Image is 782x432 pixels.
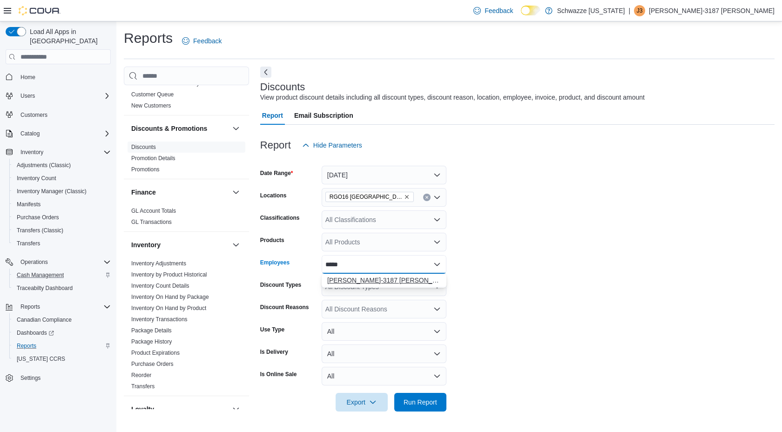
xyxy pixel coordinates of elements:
a: Product Expirations [131,350,180,356]
a: Dashboards [9,326,115,339]
h3: Report [260,140,291,151]
button: Open list of options [433,216,441,223]
span: Promotion Details [131,155,175,162]
button: Export [336,393,388,412]
a: Inventory On Hand by Product [131,305,206,311]
span: Load All Apps in [GEOGRAPHIC_DATA] [26,27,111,46]
button: Inventory Count [9,172,115,185]
button: Adjustments (Classic) [9,159,115,172]
span: Dashboards [13,327,111,338]
a: Transfers [13,238,44,249]
span: Inventory [17,147,111,158]
a: Transfers (Classic) [13,225,67,236]
div: View product discount details including all discount types, discount reason, location, employee, ... [260,93,645,102]
span: Report [262,106,283,125]
button: Loyalty [131,405,229,414]
button: Users [2,89,115,102]
span: [US_STATE] CCRS [17,355,65,363]
button: Catalog [17,128,43,139]
span: [PERSON_NAME]-3187 [PERSON_NAME] [327,276,441,285]
a: Purchase Orders [13,212,63,223]
span: Home [20,74,35,81]
label: Products [260,236,284,244]
button: Operations [2,256,115,269]
h3: Inventory [131,240,161,250]
span: Inventory Count [13,173,111,184]
span: Reports [20,303,40,310]
span: Transfers [131,383,155,390]
label: Use Type [260,326,284,333]
a: Reports [13,340,40,351]
span: Dashboards [17,329,54,337]
a: Canadian Compliance [13,314,75,325]
span: GL Account Totals [131,207,176,215]
span: Hide Parameters [313,141,362,150]
button: Open list of options [433,194,441,201]
label: Discount Types [260,281,301,289]
button: Customers [2,108,115,121]
span: GL Transactions [131,218,172,226]
a: GL Transactions [131,219,172,225]
label: Is Delivery [260,348,288,356]
h3: Discounts [260,81,305,93]
span: RGO16 [GEOGRAPHIC_DATA] [330,192,402,202]
button: Traceabilty Dashboard [9,282,115,295]
a: Package History [131,338,172,345]
div: Customer [124,55,249,115]
a: Promotions [131,166,160,173]
button: Open list of options [433,238,441,246]
span: Adjustments (Classic) [17,162,71,169]
span: Cash Management [13,270,111,281]
span: Reports [17,301,111,312]
span: Customers [20,111,47,119]
label: Employees [260,259,290,266]
h3: Finance [131,188,156,197]
span: Discounts [131,143,156,151]
span: New Customers [131,102,171,109]
button: Cash Management [9,269,115,282]
a: Reorder [131,372,151,378]
button: Inventory Manager (Classic) [9,185,115,198]
span: Inventory [20,148,43,156]
span: Operations [17,256,111,268]
a: [US_STATE] CCRS [13,353,69,364]
button: Transfers [9,237,115,250]
span: Transfers [17,240,40,247]
a: Cash Management [13,270,67,281]
label: Date Range [260,169,293,177]
a: Inventory Transactions [131,316,188,323]
img: Cova [19,6,61,15]
p: [PERSON_NAME]-3187 [PERSON_NAME] [649,5,775,16]
button: Loyalty [230,404,242,415]
span: Traceabilty Dashboard [17,284,73,292]
div: Jerry-3187 Kilian [634,5,645,16]
a: Inventory On Hand by Package [131,294,209,300]
span: Email Subscription [294,106,353,125]
span: Inventory Manager (Classic) [17,188,87,195]
span: Run Report [404,398,437,407]
label: Discount Reasons [260,304,309,311]
span: Export [341,393,382,412]
span: Users [17,90,111,101]
button: Inventory [2,146,115,159]
button: Reports [9,339,115,352]
button: Reports [17,301,44,312]
span: Catalog [17,128,111,139]
button: Finance [230,187,242,198]
button: Discounts & Promotions [131,124,229,133]
a: Transfers [131,383,155,390]
button: Reports [2,300,115,313]
button: Canadian Compliance [9,313,115,326]
button: Clear input [423,194,431,201]
p: | [628,5,630,16]
span: Operations [20,258,48,266]
button: Finance [131,188,229,197]
span: Inventory Transactions [131,316,188,323]
button: Users [17,90,39,101]
a: Traceabilty Dashboard [13,283,76,294]
span: Manifests [13,199,111,210]
a: Customers [17,109,51,121]
a: Feedback [178,32,225,50]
